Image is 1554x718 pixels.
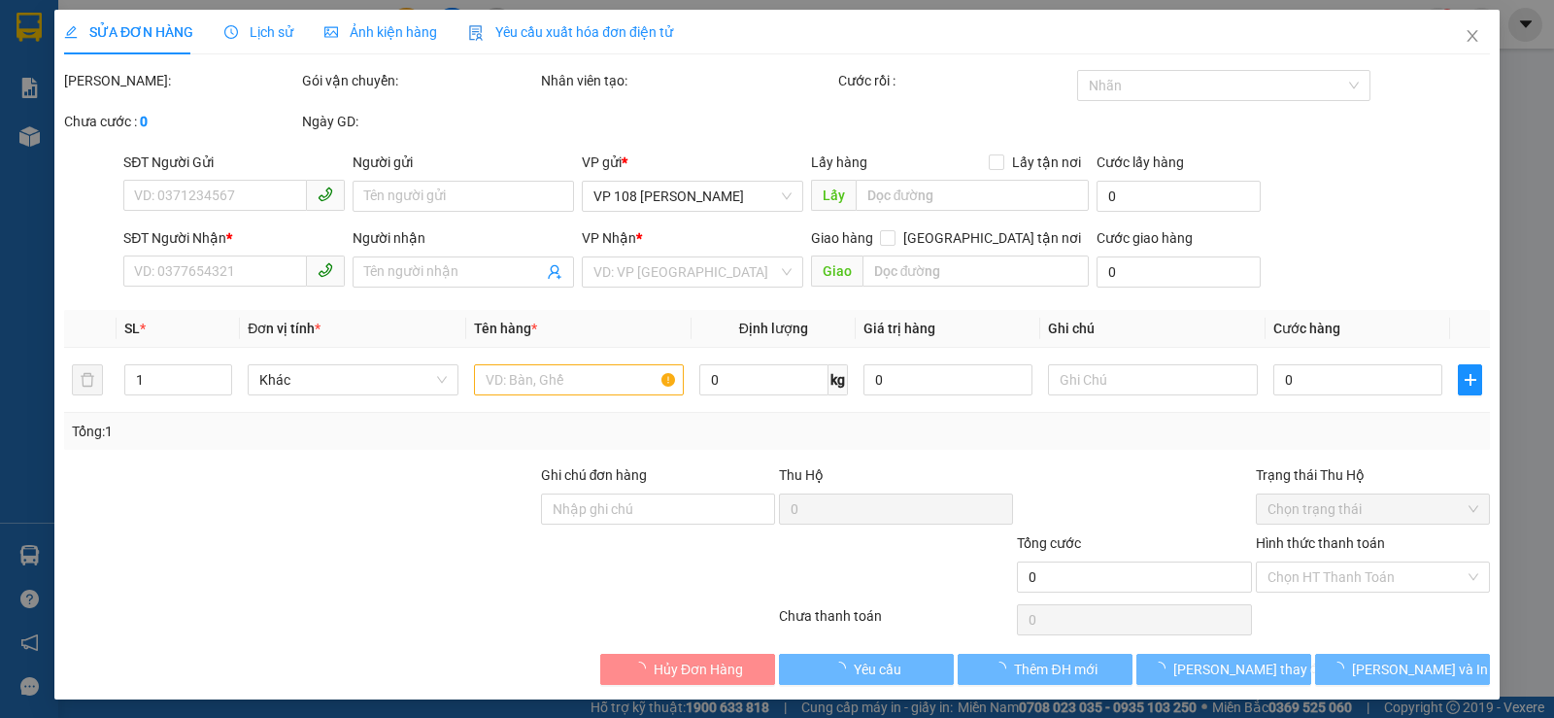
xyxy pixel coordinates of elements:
[248,321,321,336] span: Đơn vị tính
[124,321,140,336] span: SL
[1097,230,1193,246] label: Cước giao hàng
[1152,662,1173,675] span: loading
[811,180,856,211] span: Lấy
[779,654,954,685] button: Yêu cầu
[1273,321,1340,336] span: Cước hàng
[541,70,835,91] div: Nhân viên tạo:
[324,24,437,40] span: Ảnh kiện hàng
[123,227,345,249] div: SĐT Người Nhận
[64,25,78,39] span: edit
[1017,535,1081,551] span: Tổng cước
[1267,495,1478,524] span: Chọn trạng thái
[64,111,298,132] div: Chưa cước :
[302,70,536,91] div: Gói vận chuyển:
[854,659,901,680] span: Yêu cầu
[1256,464,1490,486] div: Trạng thái Thu Hộ
[1465,28,1480,44] span: close
[1331,662,1352,675] span: loading
[1048,364,1258,395] input: Ghi Chú
[1315,654,1490,685] button: [PERSON_NAME] và In
[1097,181,1261,212] input: Cước lấy hàng
[600,654,775,685] button: Hủy Đơn Hàng
[541,467,648,483] label: Ghi chú đơn hàng
[1173,659,1329,680] span: [PERSON_NAME] thay đổi
[1459,372,1481,388] span: plus
[582,230,636,246] span: VP Nhận
[541,494,775,525] input: Ghi chú đơn hàng
[1458,364,1482,395] button: plus
[862,256,1090,287] input: Dọc đường
[856,180,1090,211] input: Dọc đường
[72,421,601,442] div: Tổng: 1
[1445,10,1500,64] button: Close
[468,24,673,40] span: Yêu cầu xuất hóa đơn điện tử
[259,365,446,394] span: Khác
[474,364,684,395] input: VD: Bàn, Ghế
[777,605,1015,639] div: Chưa thanh toán
[828,364,848,395] span: kg
[123,152,345,173] div: SĐT Người Gửi
[832,662,854,675] span: loading
[811,256,862,287] span: Giao
[958,654,1132,685] button: Thêm ĐH mới
[895,227,1089,249] span: [GEOGRAPHIC_DATA] tận nơi
[1256,535,1385,551] label: Hình thức thanh toán
[654,659,743,680] span: Hủy Đơn Hàng
[1352,659,1488,680] span: [PERSON_NAME] và In
[593,182,792,211] span: VP 108 Lê Hồng Phong - Vũng Tàu
[353,227,574,249] div: Người nhận
[468,25,484,41] img: icon
[1014,659,1097,680] span: Thêm ĐH mới
[1136,654,1311,685] button: [PERSON_NAME] thay đổi
[811,154,867,170] span: Lấy hàng
[993,662,1014,675] span: loading
[1097,256,1261,288] input: Cước giao hàng
[64,70,298,91] div: [PERSON_NAME]:
[1004,152,1089,173] span: Lấy tận nơi
[318,187,333,202] span: phone
[140,114,148,129] b: 0
[353,152,574,173] div: Người gửi
[779,467,824,483] span: Thu Hộ
[224,25,238,39] span: clock-circle
[474,321,537,336] span: Tên hàng
[318,262,333,278] span: phone
[302,111,536,132] div: Ngày GD:
[632,662,654,675] span: loading
[224,24,293,40] span: Lịch sử
[838,70,1072,91] div: Cước rồi :
[739,321,808,336] span: Định lượng
[64,24,193,40] span: SỬA ĐƠN HÀNG
[547,264,562,280] span: user-add
[811,230,873,246] span: Giao hàng
[1040,310,1266,348] th: Ghi chú
[863,321,935,336] span: Giá trị hàng
[324,25,338,39] span: picture
[582,152,803,173] div: VP gửi
[72,364,103,395] button: delete
[1097,154,1184,170] label: Cước lấy hàng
